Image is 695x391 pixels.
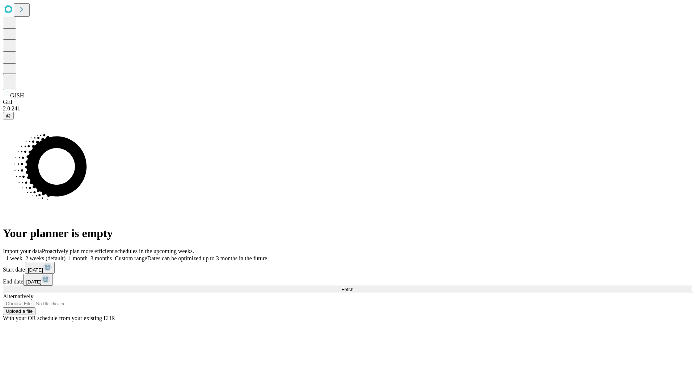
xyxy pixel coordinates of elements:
div: Start date [3,262,692,274]
span: With your OR schedule from your existing EHR [3,315,115,321]
span: [DATE] [26,279,41,285]
span: Import your data [3,248,42,254]
div: 2.0.241 [3,105,692,112]
div: GEI [3,99,692,105]
h1: Your planner is empty [3,227,692,240]
span: Fetch [341,287,353,292]
span: Alternatively [3,293,33,299]
span: @ [6,113,11,118]
span: 2 weeks (default) [25,255,66,261]
button: @ [3,112,14,119]
button: Fetch [3,286,692,293]
span: Proactively plan more efficient schedules in the upcoming weeks. [42,248,194,254]
button: Upload a file [3,307,35,315]
span: GJSH [10,92,24,98]
button: [DATE] [25,262,55,274]
span: 3 months [90,255,112,261]
span: Dates can be optimized up to 3 months in the future. [147,255,269,261]
div: End date [3,274,692,286]
span: 1 week [6,255,22,261]
span: Custom range [115,255,147,261]
span: 1 month [68,255,88,261]
button: [DATE] [23,274,53,286]
span: [DATE] [28,267,43,273]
